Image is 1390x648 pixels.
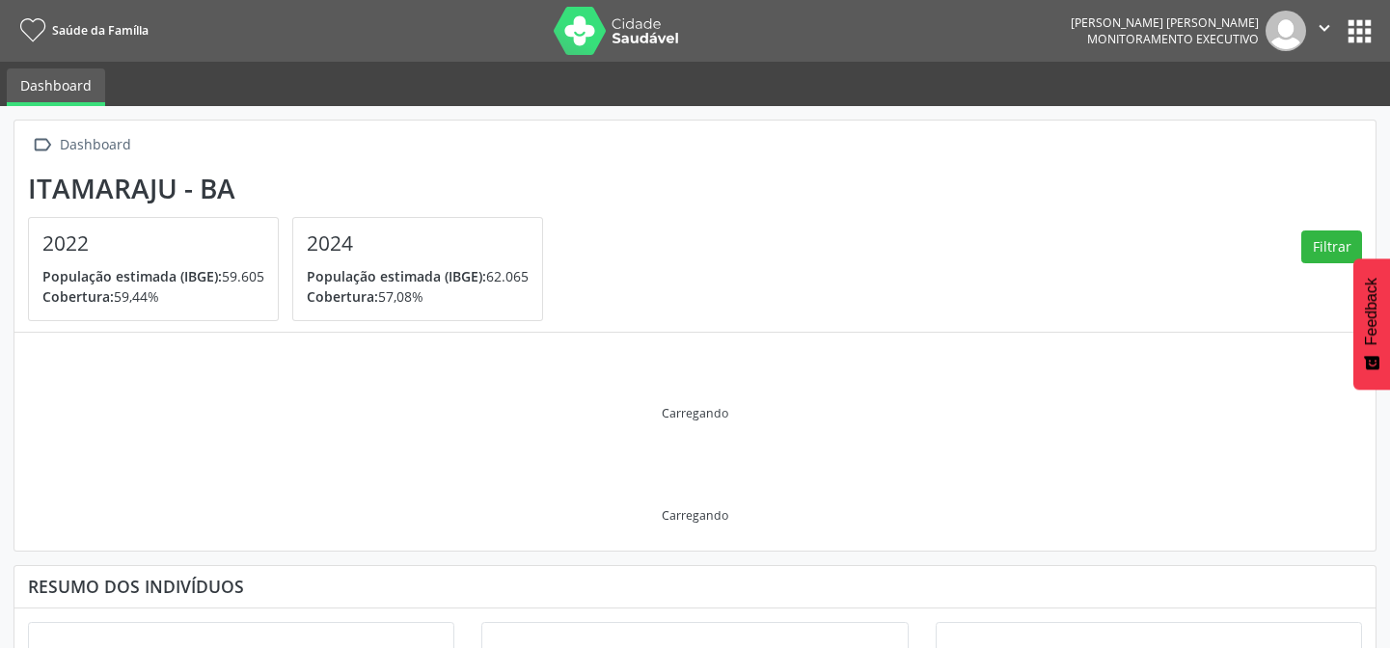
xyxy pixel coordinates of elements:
span: Saúde da Família [52,22,149,39]
p: 62.065 [307,266,529,286]
span: Monitoramento Executivo [1087,31,1259,47]
a: Dashboard [7,68,105,106]
a: Saúde da Família [14,14,149,46]
button: apps [1343,14,1376,48]
h4: 2024 [307,231,529,256]
i:  [28,131,56,159]
button: Feedback - Mostrar pesquisa [1353,258,1390,390]
img: img [1266,11,1306,51]
div: Carregando [662,507,728,524]
span: População estimada (IBGE): [42,267,222,285]
span: Cobertura: [42,287,114,306]
div: Dashboard [56,131,134,159]
div: Resumo dos indivíduos [28,576,1362,597]
i:  [1314,17,1335,39]
button: Filtrar [1301,230,1362,263]
span: Cobertura: [307,287,378,306]
div: Carregando [662,405,728,421]
span: Feedback [1363,278,1380,345]
h4: 2022 [42,231,264,256]
span: População estimada (IBGE): [307,267,486,285]
p: 59,44% [42,286,264,307]
p: 57,08% [307,286,529,307]
div: Itamaraju - BA [28,173,557,204]
a:  Dashboard [28,131,134,159]
div: [PERSON_NAME] [PERSON_NAME] [1071,14,1259,31]
p: 59.605 [42,266,264,286]
button:  [1306,11,1343,51]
